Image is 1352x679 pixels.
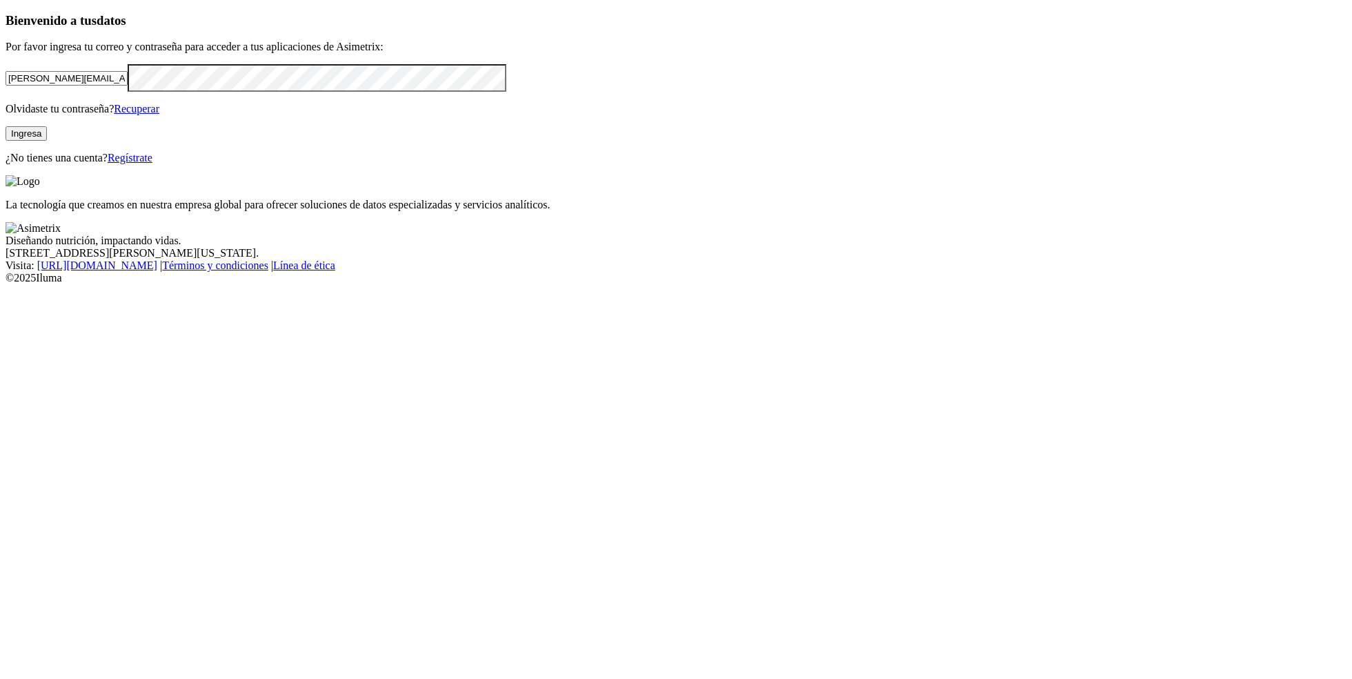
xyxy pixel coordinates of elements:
div: © 2025 Iluma [6,272,1346,284]
div: Visita : | | [6,259,1346,272]
button: Ingresa [6,126,47,141]
p: ¿No tienes una cuenta? [6,152,1346,164]
input: Tu correo [6,71,128,86]
a: [URL][DOMAIN_NAME] [37,259,157,271]
a: Términos y condiciones [162,259,268,271]
a: Regístrate [108,152,152,164]
span: datos [97,13,126,28]
a: Recuperar [114,103,159,115]
div: Diseñando nutrición, impactando vidas. [6,235,1346,247]
p: Olvidaste tu contraseña? [6,103,1346,115]
p: Por favor ingresa tu correo y contraseña para acceder a tus aplicaciones de Asimetrix: [6,41,1346,53]
img: Logo [6,175,40,188]
p: La tecnología que creamos en nuestra empresa global para ofrecer soluciones de datos especializad... [6,199,1346,211]
div: [STREET_ADDRESS][PERSON_NAME][US_STATE]. [6,247,1346,259]
img: Asimetrix [6,222,61,235]
a: Línea de ética [273,259,335,271]
h3: Bienvenido a tus [6,13,1346,28]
